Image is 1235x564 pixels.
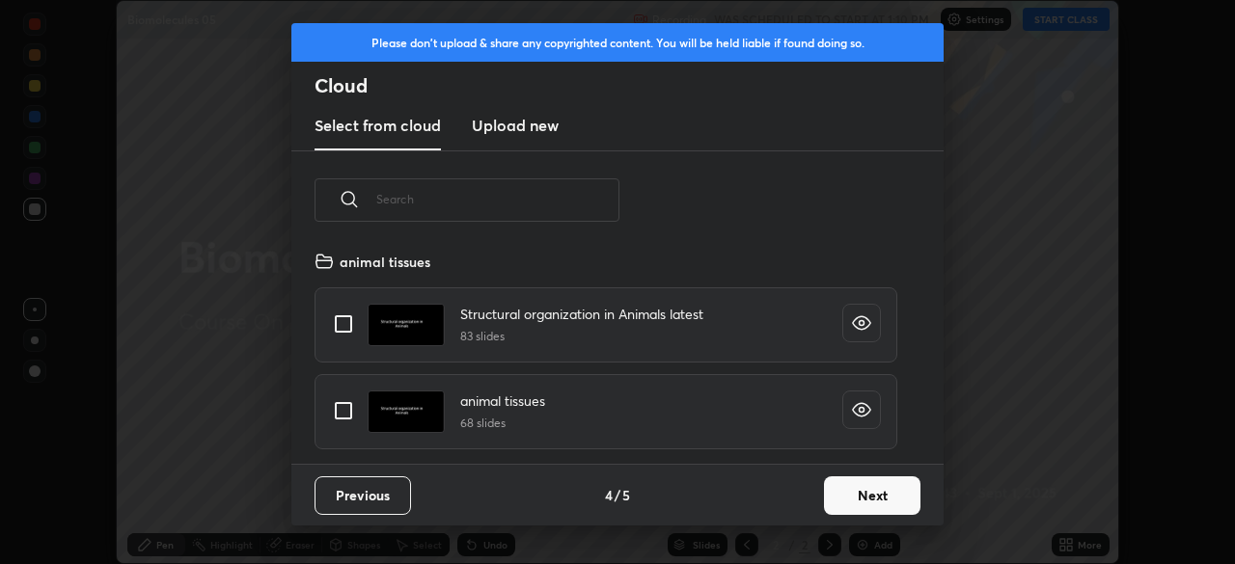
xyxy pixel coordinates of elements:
div: Please don't upload & share any copyrighted content. You will be held liable if found doing so. [291,23,944,62]
h4: / [615,485,620,505]
div: grid [291,244,920,464]
button: Next [824,476,920,515]
img: 16906053521XZZU9.pdf [368,304,445,346]
button: Previous [315,476,411,515]
input: Search [376,158,619,240]
h4: Structural organization in Animals latest [460,304,703,324]
h4: animal tissues [460,390,545,411]
h5: 68 slides [460,415,545,432]
h2: Cloud [315,73,944,98]
h4: animal tissues [340,252,430,272]
h4: locomotion and movements [340,463,516,483]
h5: 83 slides [460,328,703,345]
h3: Select from cloud [315,114,441,137]
h4: 4 [605,485,613,505]
h4: 5 [622,485,630,505]
h3: Upload new [472,114,559,137]
img: 1716864274W4I9BY.pdf [368,390,445,433]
